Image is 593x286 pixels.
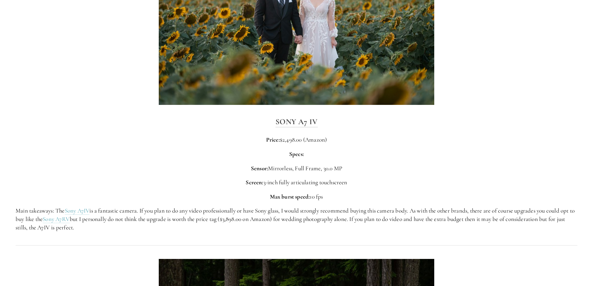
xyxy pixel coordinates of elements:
strong: Sensor: [251,165,268,172]
p: 10 fps [16,193,577,201]
a: Sony A7 IV [275,117,318,127]
a: Sony A7RV [43,215,70,223]
strong: Screen: [246,179,263,186]
p: $2,498.00 (Amazon) [16,136,577,144]
strong: Max burst speed: [270,193,310,200]
p: Mirrorless, Full Frame, 30.0 MP [16,164,577,173]
strong: Price: [266,136,280,143]
a: Sony A7IV [65,207,90,215]
strong: Sony A7 IV [275,117,318,126]
p: 3-inch fully articulating touchscreen [16,178,577,187]
strong: Specs: [289,150,304,157]
p: Main takeaways: The is a fantastic camera. If you plan to do any video professionally or have Son... [16,207,577,232]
